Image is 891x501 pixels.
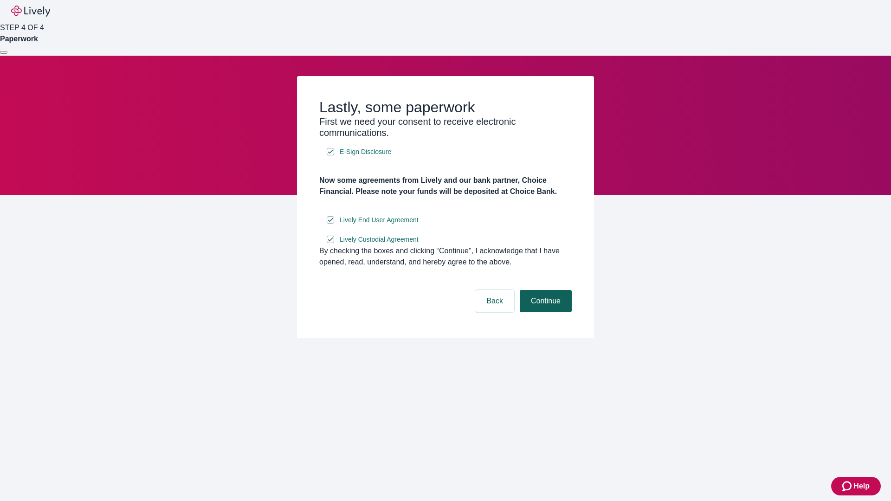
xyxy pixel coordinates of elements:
button: Back [475,290,514,312]
h3: First we need your consent to receive electronic communications. [319,116,572,138]
button: Continue [520,290,572,312]
div: By checking the boxes and clicking “Continue", I acknowledge that I have opened, read, understand... [319,245,572,268]
button: Zendesk support iconHelp [831,477,881,495]
span: Lively End User Agreement [340,215,419,225]
a: e-sign disclosure document [338,214,420,226]
span: E-Sign Disclosure [340,147,391,157]
h4: Now some agreements from Lively and our bank partner, Choice Financial. Please note your funds wi... [319,175,572,197]
span: Help [853,481,870,492]
a: e-sign disclosure document [338,146,393,158]
a: e-sign disclosure document [338,234,420,245]
h2: Lastly, some paperwork [319,98,572,116]
svg: Zendesk support icon [842,481,853,492]
img: Lively [11,6,50,17]
span: Lively Custodial Agreement [340,235,419,244]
